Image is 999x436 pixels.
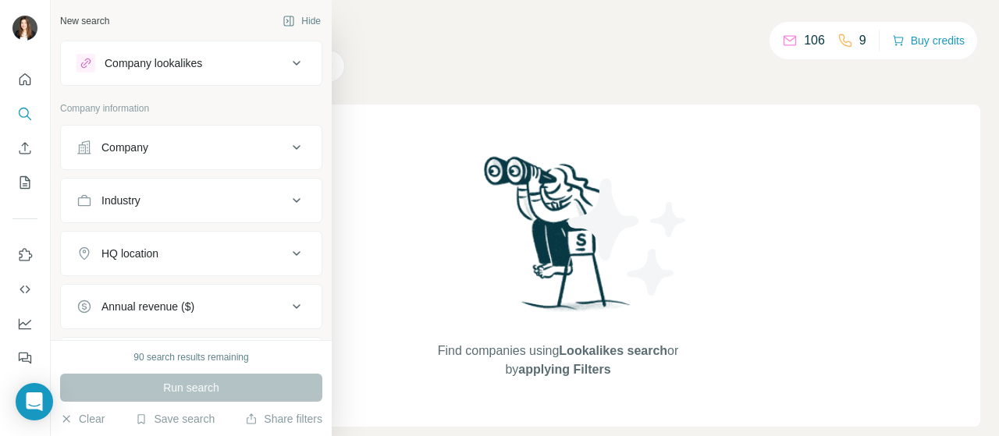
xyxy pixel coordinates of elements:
[559,344,667,357] span: Lookalikes search
[12,66,37,94] button: Quick start
[101,140,148,155] div: Company
[60,14,109,28] div: New search
[101,193,140,208] div: Industry
[61,235,322,272] button: HQ location
[433,342,683,379] span: Find companies using or by
[61,44,322,82] button: Company lookalikes
[60,411,105,427] button: Clear
[101,246,158,261] div: HQ location
[12,100,37,128] button: Search
[12,275,37,303] button: Use Surfe API
[61,129,322,166] button: Company
[558,167,699,307] img: Surfe Illustration - Stars
[133,350,248,364] div: 90 search results remaining
[12,310,37,338] button: Dashboard
[12,16,37,41] img: Avatar
[101,299,194,314] div: Annual revenue ($)
[859,31,866,50] p: 9
[12,134,37,162] button: Enrich CSV
[12,168,37,197] button: My lists
[518,363,610,376] span: applying Filters
[12,344,37,372] button: Feedback
[61,288,322,325] button: Annual revenue ($)
[105,55,202,71] div: Company lookalikes
[61,182,322,219] button: Industry
[136,19,980,41] h4: Search
[272,9,332,33] button: Hide
[804,31,825,50] p: 106
[135,411,215,427] button: Save search
[16,383,53,420] div: Open Intercom Messenger
[892,30,965,51] button: Buy credits
[60,101,322,115] p: Company information
[12,241,37,269] button: Use Surfe on LinkedIn
[245,411,322,427] button: Share filters
[477,152,639,326] img: Surfe Illustration - Woman searching with binoculars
